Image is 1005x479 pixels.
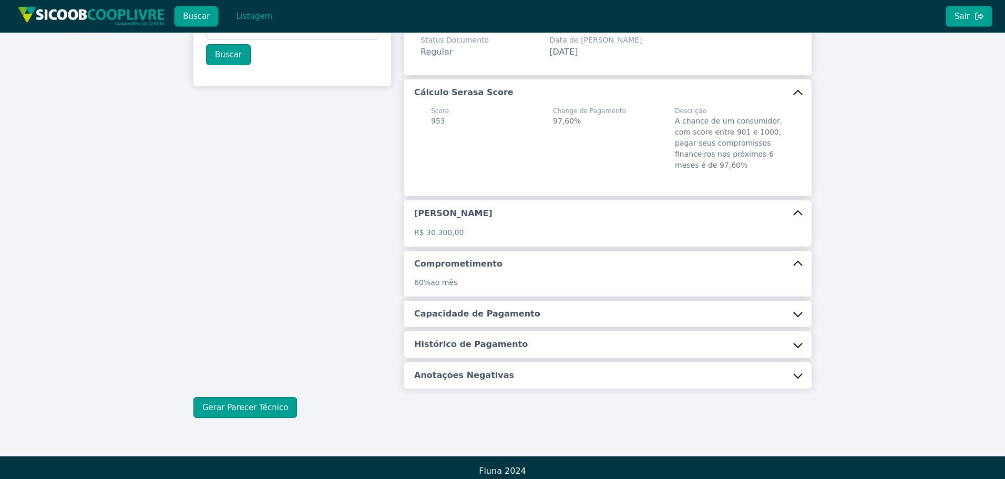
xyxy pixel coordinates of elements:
span: 97,60% [553,117,581,125]
span: Descrição [675,106,784,116]
span: Score [431,106,449,116]
h5: Cálculo Serasa Score [414,87,514,98]
button: Anotações Negativas [404,362,812,389]
span: Data de [PERSON_NAME] [549,35,642,46]
span: R$ 30.300,00 [414,228,464,237]
span: A chance de um consumidor, com score entre 901 e 1000, pagar seus compromissos financeiros nos pr... [675,117,782,169]
h5: [PERSON_NAME] [414,208,493,219]
span: Status Documento [421,35,489,46]
p: ao mês [414,277,801,288]
button: Histórico de Pagamento [404,331,812,358]
button: Buscar [174,6,219,27]
span: Change de Pagamento [553,106,626,116]
button: Buscar [206,44,251,65]
span: Regular [421,47,453,57]
button: Gerar Parecer Técnico [193,397,297,418]
span: Fluna 2024 [479,466,526,476]
span: 953 [431,117,445,125]
h5: Capacidade de Pagamento [414,308,540,320]
button: Capacidade de Pagamento [404,301,812,327]
span: [DATE] [549,47,578,57]
span: 60% [414,278,430,287]
h5: Comprometimento [414,258,502,270]
button: Listagem [227,6,281,27]
button: Comprometimento [404,251,812,277]
h5: Histórico de Pagamento [414,339,528,350]
img: img/sicoob_cooplivre.png [18,6,165,26]
button: [PERSON_NAME] [404,200,812,227]
button: Cálculo Serasa Score [404,79,812,106]
h5: Anotações Negativas [414,370,514,381]
button: Sair [946,6,992,27]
